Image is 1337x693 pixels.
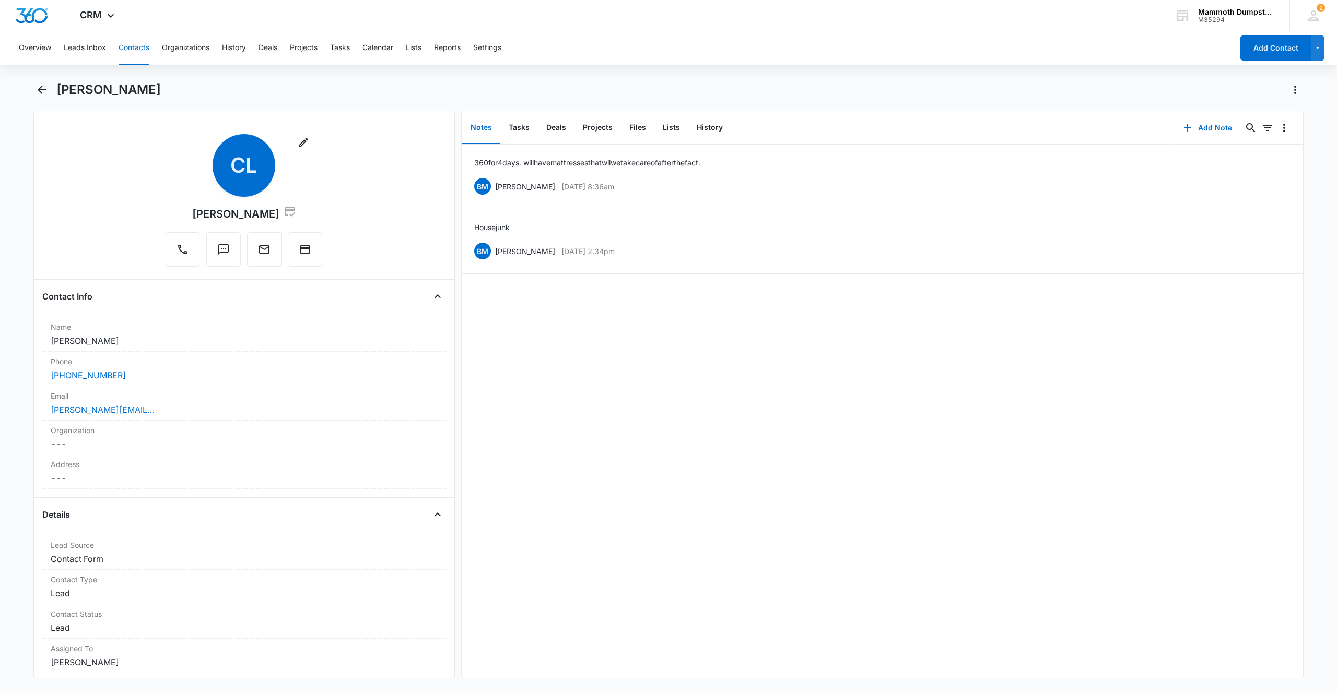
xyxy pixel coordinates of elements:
span: 2 [1317,4,1325,12]
button: Back [33,81,50,98]
div: [PERSON_NAME] [192,205,296,222]
button: Add Note [1173,115,1242,140]
span: CL [213,134,275,197]
button: Projects [574,112,621,144]
label: Assigned To [51,643,438,654]
button: Text [206,232,241,267]
h4: Details [42,508,70,521]
div: Address--- [42,455,446,489]
button: Call [166,232,200,267]
span: BM [474,178,491,195]
button: Deals [538,112,574,144]
p: [PERSON_NAME] [495,181,555,192]
p: [DATE] 8:36am [561,181,614,192]
div: account id [1198,16,1274,23]
span: CRM [80,9,102,20]
button: Files [621,112,654,144]
button: Leads Inbox [64,31,106,65]
button: Deals [259,31,277,65]
dd: Contact Form [51,553,438,565]
button: Calendar [362,31,393,65]
button: Close [429,506,446,523]
button: Close [429,288,446,305]
dd: Lead [51,622,438,634]
span: BM [474,243,491,259]
div: Email[PERSON_NAME][EMAIL_ADDRESS][DOMAIN_NAME] [42,386,446,421]
button: Lists [406,31,421,65]
button: History [688,112,731,144]
button: Settings [473,31,501,65]
dd: --- [51,438,438,450]
button: Overview [19,31,51,65]
div: Contact TypeLead [42,570,446,604]
div: Contact StatusLead [42,604,446,639]
button: Overflow Menu [1276,120,1293,136]
label: Tags [51,677,438,688]
div: Name[PERSON_NAME] [42,317,446,352]
button: Charge [288,232,322,267]
label: Contact Type [51,574,438,585]
div: Phone[PHONE_NUMBER] [42,352,446,386]
button: Projects [290,31,318,65]
a: Call [166,248,200,257]
div: Lead SourceContact Form [42,535,446,570]
div: notifications count [1317,4,1325,12]
p: 360 for 4 days. will have mattresses that wil we take care of after the fact. [474,157,700,168]
button: Actions [1287,81,1304,98]
p: [PERSON_NAME] [495,246,555,257]
dd: [PERSON_NAME] [51,334,438,347]
p: [DATE] 2:34pm [561,246,615,257]
button: Filters [1259,120,1276,136]
h1: [PERSON_NAME] [56,82,161,98]
button: Notes [462,112,500,144]
h4: Contact Info [42,290,92,303]
label: Phone [51,356,438,367]
button: Tasks [500,112,538,144]
button: Search... [1242,120,1259,136]
div: Organization--- [42,421,446,455]
a: Charge [288,248,322,257]
div: Assigned To[PERSON_NAME] [42,639,446,673]
div: account name [1198,8,1274,16]
a: Email [247,248,282,257]
button: Tasks [330,31,350,65]
dd: [PERSON_NAME] [51,656,438,668]
label: Contact Status [51,608,438,619]
button: Email [247,232,282,267]
label: Address [51,459,438,470]
p: House junk [474,222,510,233]
a: Text [206,248,241,257]
button: Lists [654,112,688,144]
label: Name [51,321,438,332]
label: Organization [51,425,438,436]
dd: --- [51,472,438,484]
dd: Lead [51,587,438,600]
button: History [222,31,246,65]
button: Add Contact [1240,35,1311,61]
a: [PERSON_NAME][EMAIL_ADDRESS][DOMAIN_NAME] [51,403,155,416]
label: Email [51,390,438,401]
button: Organizations [162,31,209,65]
a: [PHONE_NUMBER] [51,369,126,381]
button: Contacts [119,31,149,65]
label: Lead Source [51,540,438,551]
button: Reports [434,31,461,65]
